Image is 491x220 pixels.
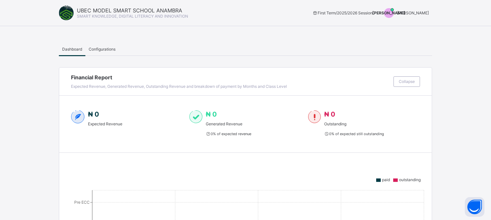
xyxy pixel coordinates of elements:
[206,121,251,126] span: Generated Revenue
[465,197,484,217] button: Open asap
[206,132,251,136] span: 0 % of expected revenue
[189,110,202,123] img: paid-1.3eb1404cbcb1d3b736510a26bbfa3ccb.svg
[88,121,122,126] span: Expected Revenue
[397,10,429,15] span: [PERSON_NAME]
[324,132,384,136] span: 0 % of expected still outstanding
[89,47,115,52] span: Configurations
[74,200,90,205] tspan: Pre ECC
[71,110,85,123] img: expected-2.4343d3e9d0c965b919479240f3db56ac.svg
[382,177,390,182] span: paid
[399,79,415,84] span: Collapse
[373,10,406,15] span: [PERSON_NAME]
[77,14,188,19] span: SMART KNOWLEDGE, DIGITAL LITERACY AND INNOVATION
[77,7,188,14] span: UBEC MODEL SMART SCHOOL ANAMBRA
[308,110,321,123] img: outstanding-1.146d663e52f09953f639664a84e30106.svg
[324,121,384,126] span: Outstanding
[206,110,217,118] span: ₦ 0
[399,177,421,182] span: outstanding
[324,110,335,118] span: ₦ 0
[71,74,390,81] span: Financial Report
[62,47,82,52] span: Dashboard
[88,110,99,118] span: ₦ 0
[71,84,287,89] span: Expected Revenue, Generated Revenue, Outstanding Revenue and breakdown of payment by Months and C...
[312,10,373,15] span: session/term information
